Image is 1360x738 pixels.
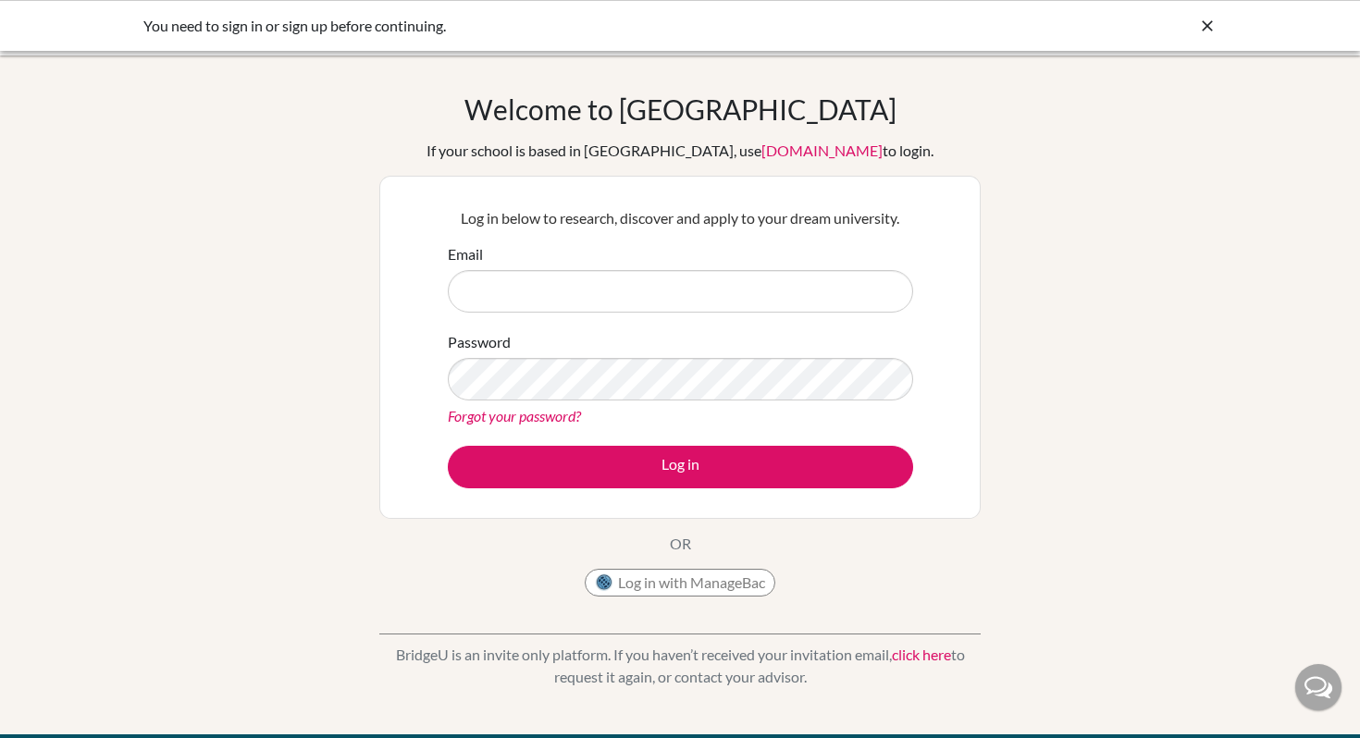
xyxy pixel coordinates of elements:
label: Password [448,331,511,353]
div: You need to sign in or sign up before continuing. [143,15,939,37]
label: Email [448,243,483,265]
p: OR [670,533,691,555]
a: [DOMAIN_NAME] [761,141,883,159]
button: Log in with ManageBac [585,569,775,597]
button: Log in [448,446,913,488]
p: BridgeU is an invite only platform. If you haven’t received your invitation email, to request it ... [379,644,981,688]
p: Log in below to research, discover and apply to your dream university. [448,207,913,229]
h1: Welcome to [GEOGRAPHIC_DATA] [464,92,896,126]
a: Forgot your password? [448,407,581,424]
div: If your school is based in [GEOGRAPHIC_DATA], use to login. [427,140,933,162]
a: click here [892,646,951,663]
